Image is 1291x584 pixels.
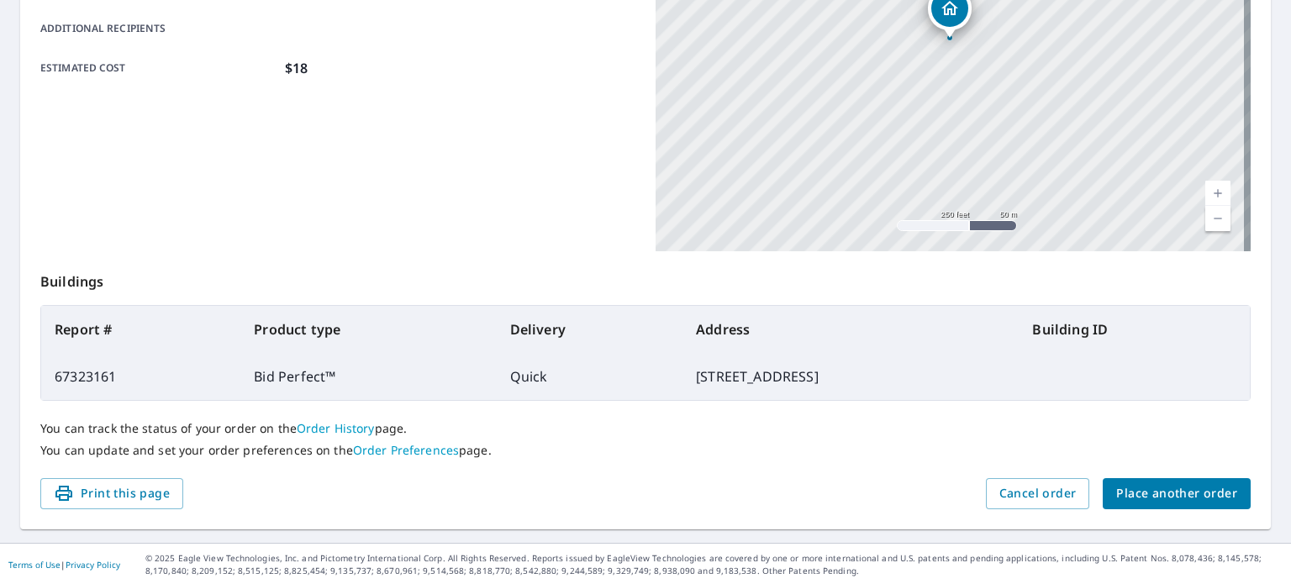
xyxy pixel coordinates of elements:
td: 67323161 [41,353,240,400]
p: You can track the status of your order on the page. [40,421,1251,436]
td: Bid Perfect™ [240,353,496,400]
p: © 2025 Eagle View Technologies, Inc. and Pictometry International Corp. All Rights Reserved. Repo... [145,552,1283,577]
a: Current Level 17, Zoom Out [1205,206,1230,231]
p: $18 [285,58,308,78]
span: Place another order [1116,483,1237,504]
th: Report # [41,306,240,353]
button: Place another order [1103,478,1251,509]
a: Order History [297,420,375,436]
p: Buildings [40,251,1251,305]
th: Delivery [497,306,683,353]
th: Product type [240,306,496,353]
a: Order Preferences [353,442,459,458]
button: Print this page [40,478,183,509]
p: Additional recipients [40,21,278,36]
p: Estimated cost [40,58,278,78]
th: Building ID [1019,306,1250,353]
p: You can update and set your order preferences on the page. [40,443,1251,458]
a: Terms of Use [8,559,61,571]
a: Privacy Policy [66,559,120,571]
td: Quick [497,353,683,400]
span: Cancel order [999,483,1077,504]
td: [STREET_ADDRESS] [682,353,1019,400]
a: Current Level 17, Zoom In [1205,181,1230,206]
p: | [8,560,120,570]
button: Cancel order [986,478,1090,509]
span: Print this page [54,483,170,504]
th: Address [682,306,1019,353]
